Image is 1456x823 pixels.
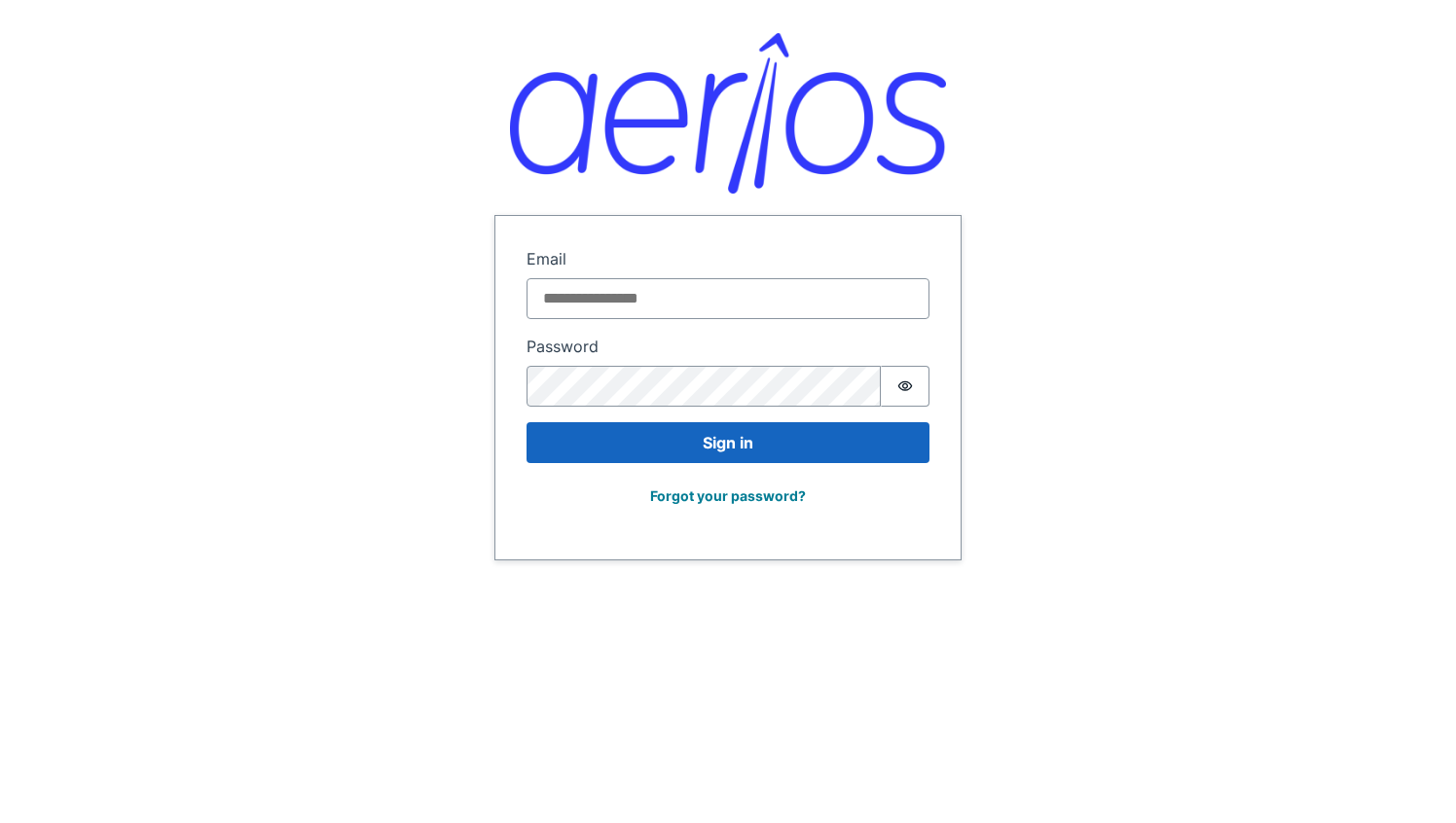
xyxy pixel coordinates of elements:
label: Email [527,247,929,270]
button: Show password [881,366,929,407]
button: Forgot your password? [637,479,819,513]
label: Password [527,335,929,358]
img: Aerios logo [510,33,946,194]
button: Sign in [527,422,929,463]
